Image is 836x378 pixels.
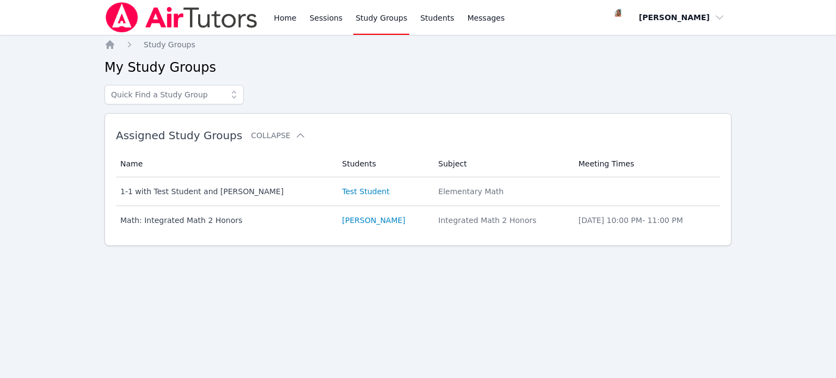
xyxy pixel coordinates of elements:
div: Integrated Math 2 Honors [438,215,565,226]
th: Name [116,151,336,177]
div: 1-1 with Test Student and [PERSON_NAME] [120,186,329,197]
a: Study Groups [144,39,195,50]
input: Quick Find a Study Group [104,85,244,104]
th: Students [336,151,432,177]
h2: My Study Groups [104,59,731,76]
span: Study Groups [144,40,195,49]
a: Test Student [342,186,390,197]
th: Meeting Times [572,151,720,177]
tr: Math: Integrated Math 2 Honors[PERSON_NAME]Integrated Math 2 Honors[DATE] 10:00 PM- 11:00 PM [116,206,720,234]
li: [DATE] 10:00 PM - 11:00 PM [579,215,714,226]
span: Messages [468,13,505,23]
a: [PERSON_NAME] [342,215,405,226]
div: Math: Integrated Math 2 Honors [120,215,329,226]
div: Elementary Math [438,186,565,197]
tr: 1-1 with Test Student and [PERSON_NAME]Test StudentElementary Math [116,177,720,206]
span: Assigned Study Groups [116,129,242,142]
th: Subject [432,151,571,177]
button: Collapse [251,130,305,141]
nav: Breadcrumb [104,39,731,50]
img: Air Tutors [104,2,259,33]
